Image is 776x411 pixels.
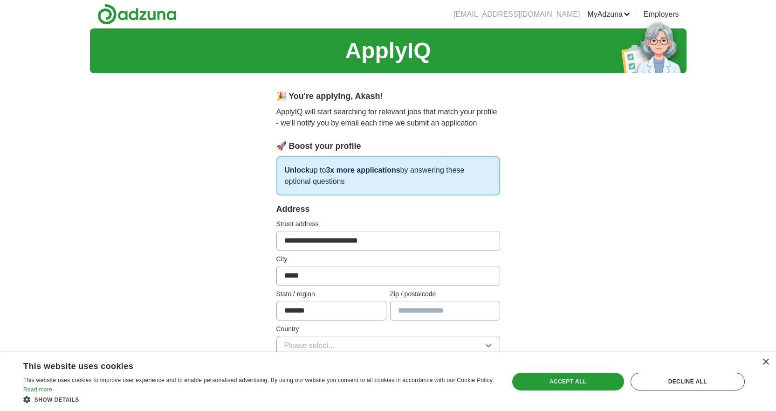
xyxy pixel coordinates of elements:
strong: 3x more applications [326,166,400,174]
div: Address [276,203,500,216]
span: Please select... [284,340,335,351]
div: Show details [23,395,494,404]
label: City [276,254,500,264]
div: 🚀 Boost your profile [276,140,500,153]
div: Close [762,359,769,366]
img: Adzuna logo [97,4,177,25]
span: This website uses cookies to improve user experience and to enable personalised advertising. By u... [23,377,494,383]
p: ApplyIQ will start searching for relevant jobs that match your profile - we'll notify you by emai... [276,106,500,129]
a: Employers [644,9,679,20]
li: [EMAIL_ADDRESS][DOMAIN_NAME] [453,9,580,20]
strong: Unlock [285,166,309,174]
label: State / region [276,289,386,299]
button: Please select... [276,336,500,355]
div: 🎉 You're applying , Akash ! [276,90,500,103]
p: up to by answering these optional questions [276,156,500,195]
div: This website uses cookies [23,358,471,372]
a: MyAdzuna [587,9,630,20]
a: Read more, opens a new window [23,386,52,393]
div: Decline all [631,373,745,390]
span: Show details [34,397,79,403]
label: Street address [276,219,500,229]
label: Zip / postalcode [390,289,500,299]
label: Country [276,324,500,334]
div: Accept all [512,373,624,390]
h1: ApplyIQ [345,34,431,68]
